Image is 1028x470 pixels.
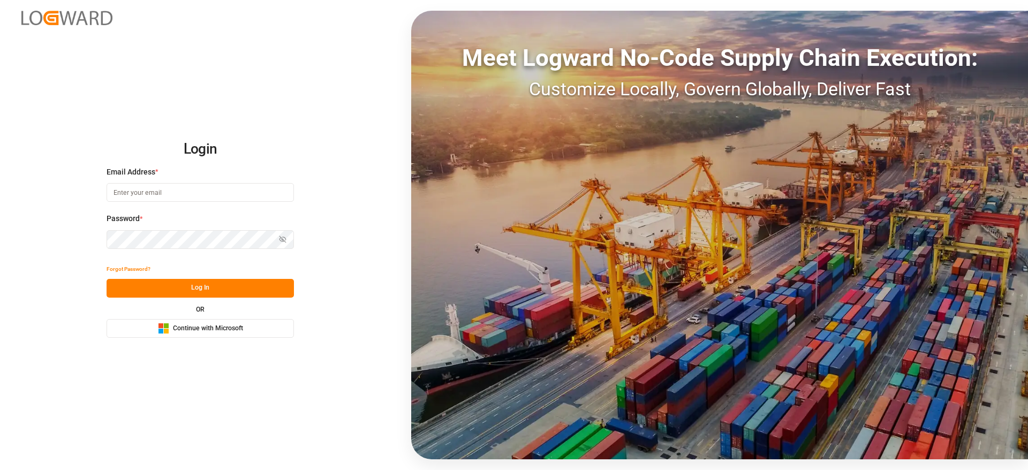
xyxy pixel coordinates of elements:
[196,306,205,313] small: OR
[107,279,294,298] button: Log In
[411,40,1028,75] div: Meet Logward No-Code Supply Chain Execution:
[107,213,140,224] span: Password
[173,324,243,333] span: Continue with Microsoft
[107,319,294,338] button: Continue with Microsoft
[107,183,294,202] input: Enter your email
[107,260,150,279] button: Forgot Password?
[107,166,155,178] span: Email Address
[107,132,294,166] h2: Login
[21,11,112,25] img: Logward_new_orange.png
[411,75,1028,103] div: Customize Locally, Govern Globally, Deliver Fast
